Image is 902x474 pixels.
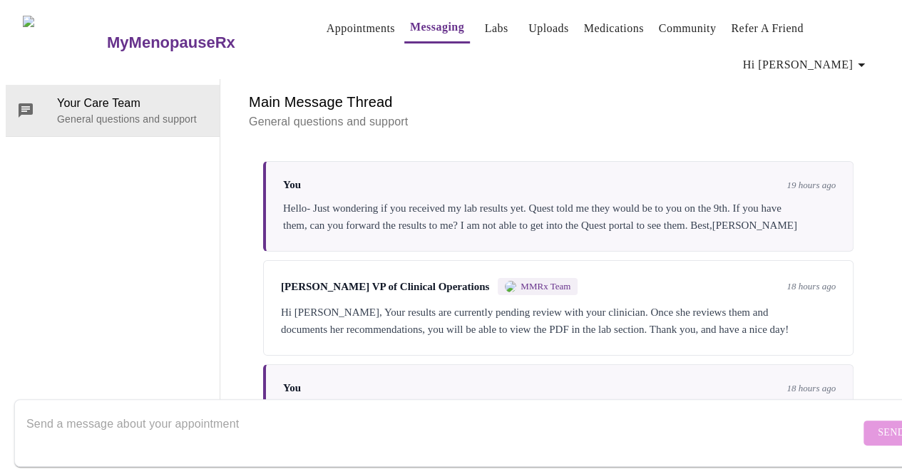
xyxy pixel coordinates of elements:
[786,180,836,191] span: 19 hours ago
[521,281,570,292] span: MMRx Team
[410,17,464,37] a: Messaging
[523,14,575,43] button: Uploads
[105,18,292,68] a: MyMenopauseRx
[786,383,836,394] span: 18 hours ago
[505,281,516,292] img: MMRX
[321,14,401,43] button: Appointments
[6,85,220,136] div: Your Care TeamGeneral questions and support
[473,14,519,43] button: Labs
[737,51,876,79] button: Hi [PERSON_NAME]
[528,19,569,38] a: Uploads
[26,410,860,455] textarea: Send a message about your appointment
[743,55,870,75] span: Hi [PERSON_NAME]
[281,304,836,338] div: Hi [PERSON_NAME], Your results are currently pending review with your clinician. Once she reviews...
[653,14,722,43] button: Community
[404,13,470,43] button: Messaging
[584,19,644,38] a: Medications
[283,200,836,234] div: Hello- Just wondering if you received my lab results yet. Quest told me they would be to you on t...
[725,14,809,43] button: Refer a Friend
[23,16,105,69] img: MyMenopauseRx Logo
[281,281,489,293] span: [PERSON_NAME] VP of Clinical Operations
[249,113,868,130] p: General questions and support
[327,19,395,38] a: Appointments
[786,281,836,292] span: 18 hours ago
[283,179,301,191] span: You
[659,19,717,38] a: Community
[57,95,208,112] span: Your Care Team
[107,34,235,52] h3: MyMenopauseRx
[249,91,868,113] h6: Main Message Thread
[578,14,650,43] button: Medications
[485,19,508,38] a: Labs
[57,112,208,126] p: General questions and support
[283,382,301,394] span: You
[731,19,804,38] a: Refer a Friend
